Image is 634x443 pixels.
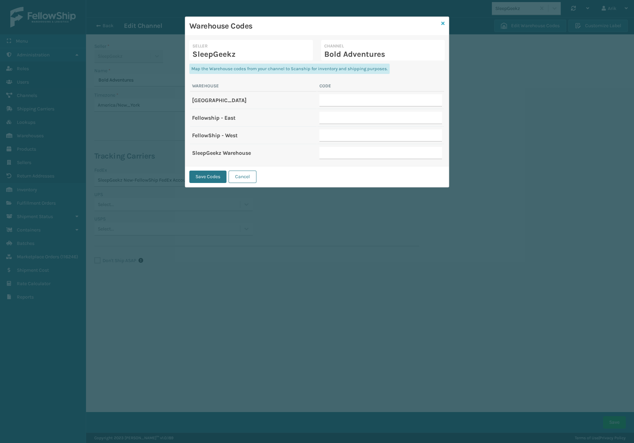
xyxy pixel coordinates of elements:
label: Seller [192,43,310,49]
p: Bold Adventures [324,49,442,60]
th: Warehouse [190,83,317,91]
div: Map the Warehouse codes from your channel to Scanship for inventory and shipping purposes. [189,64,390,74]
th: Code [317,83,444,91]
button: Cancel [229,171,256,183]
label: Fellowship - East [192,115,235,121]
label: FellowShip - West [192,132,237,139]
label: Channel [324,43,442,49]
button: Save Codes [189,171,226,183]
p: SleepGeekz [192,49,310,60]
label: [GEOGRAPHIC_DATA] [192,97,246,104]
h3: Warehouse Codes [189,21,438,31]
label: SleepGeekz Warehouse [192,150,251,156]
